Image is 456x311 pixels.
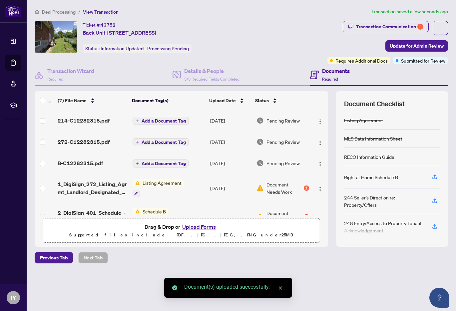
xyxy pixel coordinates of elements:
img: Logo [317,215,323,220]
div: 2 [417,24,423,30]
td: [DATE] [208,153,254,174]
div: 1 [304,214,309,219]
img: IMG-C12282315_1.jpg [35,21,77,53]
p: Supported files include .PDF, .JPG, .JPEG, .PNG under 25 MB [47,231,316,239]
span: Document Needs Work [266,209,302,224]
span: Add a Document Tag [142,161,186,166]
div: Ticket #: [83,21,116,29]
img: Logo [317,140,323,146]
span: Required [47,77,63,82]
span: 2_DigiSign_401_Schedule_-_Agreement_to_Lease_-_Residential_-_A_-_PropTx-[PERSON_NAME].pdf [58,209,127,225]
img: Document Status [256,159,264,167]
button: Logo [315,211,325,222]
button: Status IconListing Agreement [133,179,184,197]
span: Add a Document Tag [142,140,186,145]
th: (7) File Name [55,91,129,110]
button: Previous Tab [35,252,73,263]
button: Logo [315,115,325,126]
div: 244 Seller’s Direction re: Property/Offers [344,194,424,208]
span: Deal Processing [42,9,76,15]
img: Document Status [256,213,264,220]
span: View Transaction [83,9,119,15]
h4: Documents [322,67,350,75]
button: Logo [315,137,325,147]
th: Upload Date [207,91,252,110]
button: Transaction Communication2 [343,21,429,32]
div: Document(s) uploaded successfully. [184,283,284,291]
span: Drag & Drop or [145,222,218,231]
button: Add a Document Tag [133,138,189,146]
span: Pending Review [266,138,300,146]
article: Transaction saved a few seconds ago [371,8,448,16]
span: Pending Review [266,159,300,167]
span: Schedule B [140,208,169,215]
td: [DATE] [208,131,254,153]
div: Transaction Communication [356,21,423,32]
div: 248 Entry/Access to Property Tenant Acknowledgement [344,219,424,234]
span: IY [11,293,16,302]
span: Add a Document Tag [142,119,186,123]
td: [DATE] [208,174,254,202]
th: Status [252,91,310,110]
span: Previous Tab [40,252,68,263]
img: Document Status [256,138,264,146]
span: plus [136,119,139,123]
span: plus [136,162,139,165]
span: Back Unit-[STREET_ADDRESS] [83,29,156,37]
img: Logo [317,186,323,192]
button: Logo [315,183,325,193]
button: Status IconSchedule B [133,208,169,226]
span: Update for Admin Review [390,41,444,51]
div: MLS Data Information Sheet [344,135,402,142]
td: [DATE] [208,110,254,131]
td: [DATE] [208,202,254,231]
th: Document Tag(s) [129,91,207,110]
span: 272-C12282315.pdf [58,138,110,146]
span: Listing Agreement [140,179,184,186]
button: Open asap [429,288,449,308]
div: Listing Agreement [344,117,383,124]
div: Right at Home Schedule B [344,173,398,181]
img: Document Status [256,117,264,124]
span: Drag & Drop orUpload FormsSupported files include .PDF, .JPG, .JPEG, .PNG under25MB [43,218,320,243]
button: Next Tab [78,252,108,263]
span: Pending Review [266,117,300,124]
img: Logo [317,161,323,167]
h4: Transaction Wizard [47,67,94,75]
img: Status Icon [133,208,140,215]
button: Add a Document Tag [133,159,189,168]
span: Upload Date [209,97,236,104]
span: 43752 [101,22,116,28]
span: B-C12282315.pdf [58,159,103,167]
span: home [35,10,39,14]
span: 1_DigiSign_272_Listing_Agrmt_Landlord_Designated_Rep_Agrmt_Auth_to_Offer_for_Lease_-_OREA.pdf [58,180,127,196]
button: Add a Document Tag [133,159,189,167]
div: Status: [83,44,192,53]
img: Status Icon [133,179,140,186]
span: Requires Additional Docs [335,57,388,64]
span: 214-C12282315.pdf [58,117,110,125]
span: Information Updated - Processing Pending [101,46,189,52]
button: Add a Document Tag [133,117,189,125]
button: Logo [315,158,325,168]
span: Submitted for Review [401,57,445,64]
span: Status [255,97,269,104]
span: Document Needs Work [266,181,302,195]
span: Document Checklist [344,99,405,109]
span: 3/3 Required Fields Completed [184,77,239,82]
img: logo [5,5,21,17]
li: / [78,8,80,16]
img: Logo [317,119,323,124]
button: Update for Admin Review [385,40,448,52]
span: ellipsis [438,26,443,30]
a: Close [277,284,284,292]
span: (7) File Name [58,97,87,104]
span: close [278,286,283,290]
div: 1 [304,185,309,191]
div: RECO Information Guide [344,153,394,160]
span: plus [136,141,139,144]
span: check-circle [172,285,177,290]
span: Required [322,77,338,82]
